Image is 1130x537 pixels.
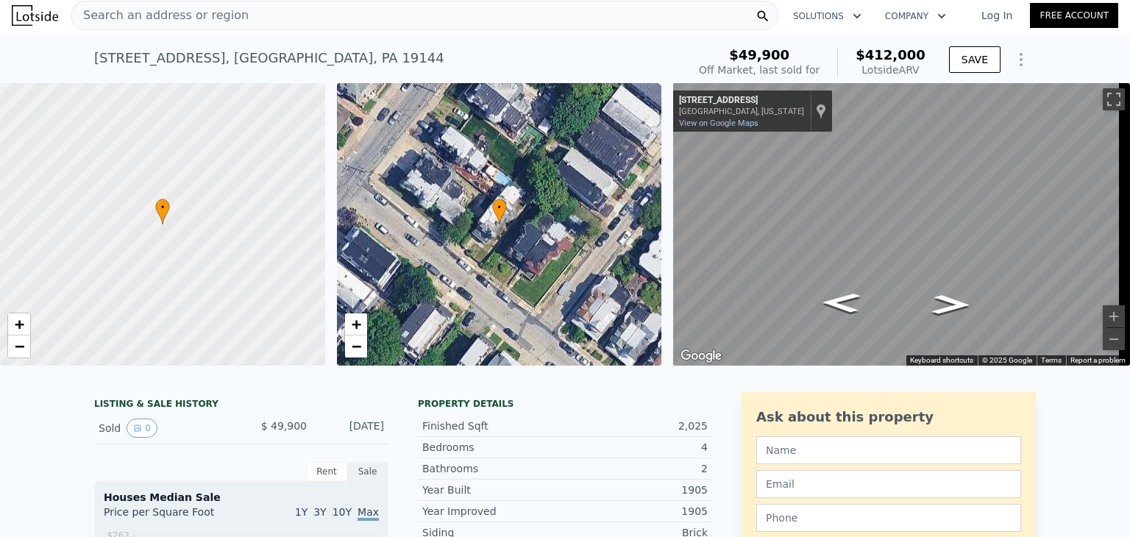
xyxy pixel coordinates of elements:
span: Max [358,506,379,521]
span: − [351,337,360,355]
img: Google [677,346,725,366]
div: 2 [565,461,708,476]
div: Bathrooms [422,461,565,476]
span: • [155,201,170,214]
button: Zoom in [1103,305,1125,327]
button: Solutions [781,3,873,29]
div: Finished Sqft [422,419,565,433]
button: Keyboard shortcuts [910,355,973,366]
div: [STREET_ADDRESS] [679,95,804,107]
a: Show location on map [816,103,826,119]
div: 2,025 [565,419,708,433]
input: Name [756,436,1021,464]
span: Search an address or region [71,7,249,24]
div: Sale [347,462,388,481]
span: © 2025 Google [982,356,1032,364]
button: Show Options [1006,45,1036,74]
div: Year Built [422,483,565,497]
button: Company [873,3,958,29]
span: $412,000 [856,47,925,63]
div: Property details [418,398,712,410]
button: Zoom out [1103,328,1125,350]
div: 1905 [565,483,708,497]
a: Open this area in Google Maps (opens a new window) [677,346,725,366]
span: + [351,315,360,333]
div: Lotside ARV [856,63,925,77]
div: Off Market, last sold for [699,63,820,77]
a: Zoom in [8,313,30,335]
div: • [155,199,170,224]
div: Sold [99,419,230,438]
a: Terms (opens in new tab) [1041,356,1062,364]
input: Email [756,470,1021,498]
a: Log In [964,8,1030,23]
div: [STREET_ADDRESS] , [GEOGRAPHIC_DATA] , PA 19144 [94,48,444,68]
div: Ask about this property [756,407,1021,427]
a: Zoom out [345,335,367,358]
div: Price per Square Foot [104,505,241,528]
button: Toggle fullscreen view [1103,88,1125,110]
path: Go Northwest, Baynton St [806,288,877,318]
a: Zoom in [345,313,367,335]
button: SAVE [949,46,1001,73]
div: Houses Median Sale [104,490,379,505]
a: Report a problem [1070,356,1126,364]
div: 4 [565,440,708,455]
div: Rent [306,462,347,481]
div: [DATE] [319,419,384,438]
div: [GEOGRAPHIC_DATA], [US_STATE] [679,107,804,116]
input: Phone [756,504,1021,532]
div: Bedrooms [422,440,565,455]
a: Zoom out [8,335,30,358]
a: Free Account [1030,3,1118,28]
div: Year Improved [422,504,565,519]
img: Lotside [12,5,58,26]
span: • [492,201,507,214]
button: View historical data [127,419,157,438]
span: 1Y [295,506,308,518]
span: 3Y [313,506,326,518]
span: + [15,315,24,333]
div: Map [673,83,1130,366]
a: View on Google Maps [679,118,758,128]
div: Street View [673,83,1130,366]
path: Go Southeast, Baynton St [916,290,987,319]
div: LISTING & SALE HISTORY [94,398,388,413]
span: 10Y [333,506,352,518]
div: 1905 [565,504,708,519]
span: $ 49,900 [261,420,307,432]
span: − [15,337,24,355]
span: $49,900 [729,47,789,63]
div: • [492,199,507,224]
